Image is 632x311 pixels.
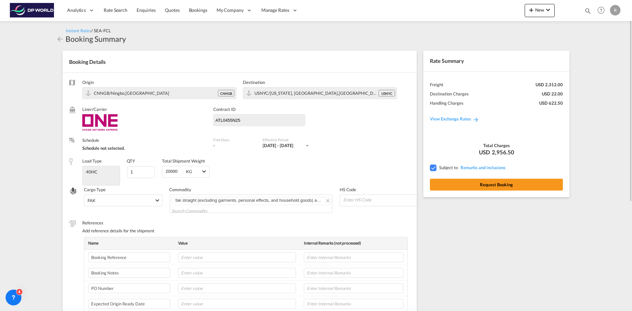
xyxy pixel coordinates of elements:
div: USD [430,148,563,156]
span: Booking Details [69,59,106,65]
div: icon-arrow-left [56,34,66,44]
input: Enter label [88,252,170,262]
input: Enter value [178,299,296,309]
label: Destination [243,79,397,85]
input: Enter Internal Remarks [304,283,404,293]
div: 25 Sep 2025 - 30 Sep 2025 [263,143,293,148]
th: Internal Remarks (not processed) [300,237,408,249]
input: Enter value [178,283,296,293]
label: Commodity [169,187,333,193]
span: / SEA-FCL [91,28,111,33]
div: Add reference details for the shipment [82,228,410,234]
div: ONE [82,114,207,131]
span: CNNGB/Ningbo,Asia Pacific [94,91,169,96]
span: Quotes [165,7,179,13]
div: fak straight (excluding garments, personal effects, and household goods) and mixed loads (includi... [175,197,325,204]
div: ATL0455N25 [214,117,271,123]
div: FAK [88,198,95,203]
md-icon: icon-plus 400-fg [527,6,535,14]
input: Enter HS Code [343,195,418,205]
a: View Exchange Rates [423,110,486,128]
span: 2,956.50 [492,148,514,156]
div: Rate Summary [423,51,569,71]
img: ONE [82,114,118,131]
div: R [610,5,620,15]
div: Total Shipment Weight [162,158,205,164]
th: Name [84,237,174,249]
label: Cargo Type [84,187,163,193]
input: Weight [165,166,184,176]
span: Bookings [189,7,207,13]
div: Schedule not selected. [82,145,207,151]
md-chips-wrap: Chips container. Use arrow keys to select chips. [170,194,332,213]
div: QTY [127,158,135,164]
div: KG [186,169,192,174]
input: Enter Internal Remarks [304,268,404,278]
span: REMARKSINCLUSIONS [459,165,506,170]
div: - [213,143,215,148]
input: Enter value [178,268,296,278]
span: My Company [217,7,244,13]
button: icon-plus 400-fgNewicon-chevron-down [525,4,555,17]
span: Manage Rates [261,7,289,13]
label: Liner/Carrier [82,106,207,112]
div: Freight [430,82,443,88]
md-icon: /assets/icons/custom/liner-aaa8ad.svg [69,107,76,113]
input: Enter label [88,283,170,293]
div: USD 622.50 [539,100,563,106]
span: Analytics [67,7,86,13]
button: Request Booking [430,179,563,191]
span: fak straight (excluding garments, personal effects, and household goods) and mixed loads (includi... [175,198,444,203]
span: Rate Search [104,7,127,13]
md-icon: icon-chevron-down [544,6,552,14]
input: Qty [127,166,155,178]
label: Contract / Rate Agreement / Tariff / Spot Pricing Reference Number [213,106,305,112]
md-icon: icon-magnify [584,7,592,14]
md-icon: icon-arrow-left [56,35,64,43]
div: USD 22.00 [542,91,563,97]
label: Schedule [82,137,207,143]
md-icon: icon-arrow-right [473,116,479,123]
span: USNYC/New York, NY,Americas [254,91,382,96]
span: New [527,7,552,13]
div: Booking Summary [66,34,126,44]
div: CNNGB [218,90,234,96]
img: c08ca190194411f088ed0f3ba295208c.png [10,3,54,18]
div: USNYC [379,90,395,96]
div: Handling Charges [430,100,463,106]
span: Instant Rates [66,28,91,33]
span: Help [595,5,607,16]
button: Remove fak straight (excluding garments, personal effects, and household goods) and mixed loads (... [322,197,332,204]
input: Enter Internal Remarks [304,299,404,309]
div: Help [595,5,610,16]
span: Subject to [439,165,458,170]
div: USD 2,312.00 [536,82,563,88]
md-select: Select Cargo type: FAK [84,194,163,206]
div: Destination Charges [430,91,469,97]
span: Enquiries [137,7,156,13]
input: Load Type [83,167,119,177]
label: Free Days [213,137,256,142]
input: Search Commodity [171,206,232,216]
label: References [82,220,410,226]
label: Effective Period [263,137,322,142]
th: Value [174,237,300,249]
label: HS Code [340,187,418,193]
div: icon-magnify [584,7,592,17]
input: Enter label [88,299,170,309]
input: Enter value [178,252,296,262]
label: Origin [82,79,236,85]
input: Enter label [88,268,170,278]
div: Total Charges [430,143,563,148]
md-icon: icon-chevron-down [305,143,310,148]
div: Load Type [82,158,102,164]
input: Enter Internal Remarks [304,252,404,262]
